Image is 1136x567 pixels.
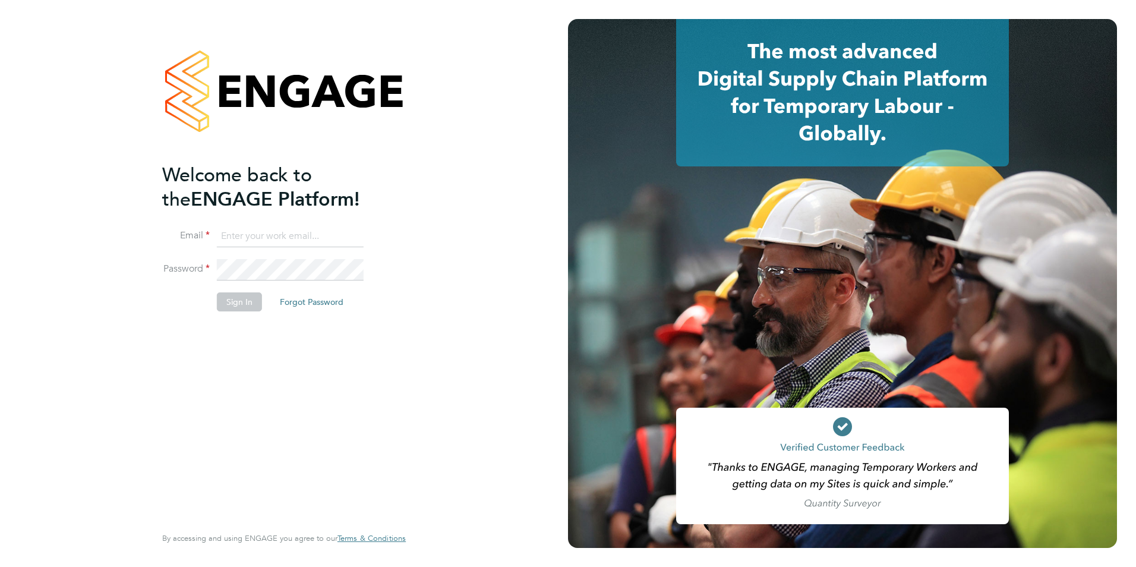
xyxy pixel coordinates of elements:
input: Enter your work email... [217,226,364,247]
h2: ENGAGE Platform! [162,163,394,212]
span: Welcome back to the [162,163,312,211]
a: Terms & Conditions [337,534,406,543]
span: By accessing and using ENGAGE you agree to our [162,533,406,543]
button: Sign In [217,292,262,311]
label: Email [162,229,210,242]
button: Forgot Password [270,292,353,311]
label: Password [162,263,210,275]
